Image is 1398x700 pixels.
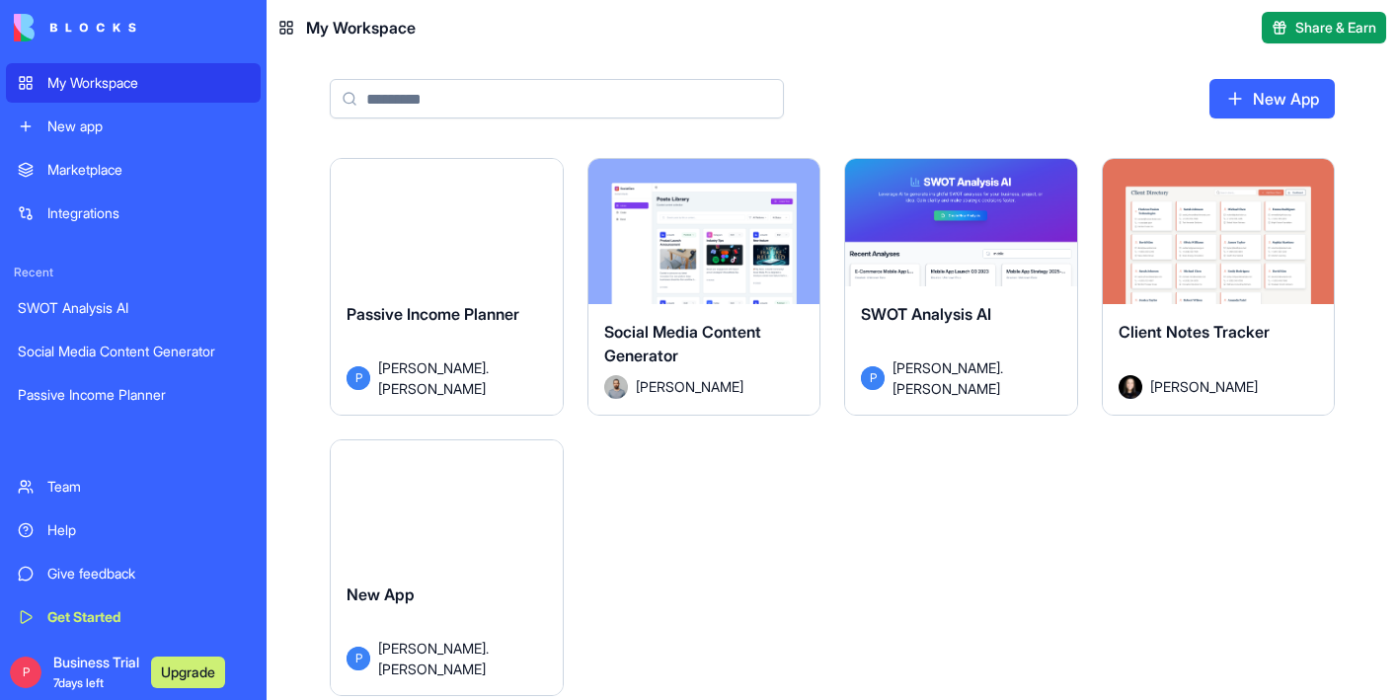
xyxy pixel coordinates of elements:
span: P [347,647,370,670]
img: Avatar [604,375,628,399]
a: New app [6,107,261,146]
span: My Workspace [306,16,416,39]
a: Get Started [6,597,261,637]
span: Recent [6,265,261,280]
div: Social Media Content Generator [18,342,249,361]
span: Client Notes Tracker [1119,322,1270,342]
span: Business Trial [53,653,139,692]
img: Avatar [1119,375,1142,399]
a: My Workspace [6,63,261,103]
span: [PERSON_NAME] [636,376,743,397]
a: SWOT Analysis AIP[PERSON_NAME].[PERSON_NAME] [844,158,1078,416]
div: New app [47,117,249,136]
div: Marketplace [47,160,249,180]
span: Social Media Content Generator [604,322,761,365]
span: Share & Earn [1295,18,1376,38]
a: Social Media Content Generator [6,332,261,371]
a: Integrations [6,194,261,233]
div: Give feedback [47,564,249,583]
span: SWOT Analysis AI [861,304,991,324]
a: New App [1209,79,1335,118]
div: Team [47,477,249,497]
a: Social Media Content GeneratorAvatar[PERSON_NAME] [587,158,821,416]
a: SWOT Analysis AI [6,288,261,328]
span: [PERSON_NAME] [1150,376,1258,397]
div: SWOT Analysis AI [18,298,249,318]
a: Marketplace [6,150,261,190]
span: Passive Income Planner [347,304,519,324]
a: New AppP[PERSON_NAME].[PERSON_NAME] [330,439,564,697]
div: My Workspace [47,73,249,93]
a: Passive Income Planner [6,375,261,415]
div: Passive Income Planner [18,385,249,405]
span: [PERSON_NAME].[PERSON_NAME] [893,357,1046,399]
span: P [10,657,41,688]
a: Passive Income PlannerP[PERSON_NAME].[PERSON_NAME] [330,158,564,416]
span: P [861,366,885,390]
img: logo [14,14,136,41]
a: Client Notes TrackerAvatar[PERSON_NAME] [1102,158,1336,416]
span: [PERSON_NAME].[PERSON_NAME] [378,638,531,679]
div: Integrations [47,203,249,223]
span: P [347,366,370,390]
button: Share & Earn [1262,12,1386,43]
a: Help [6,510,261,550]
span: [PERSON_NAME].[PERSON_NAME] [378,357,531,399]
button: Upgrade [151,657,225,688]
span: New App [347,584,415,604]
div: Get Started [47,607,249,627]
span: 7 days left [53,675,104,690]
a: Team [6,467,261,506]
a: Give feedback [6,554,261,593]
div: Help [47,520,249,540]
